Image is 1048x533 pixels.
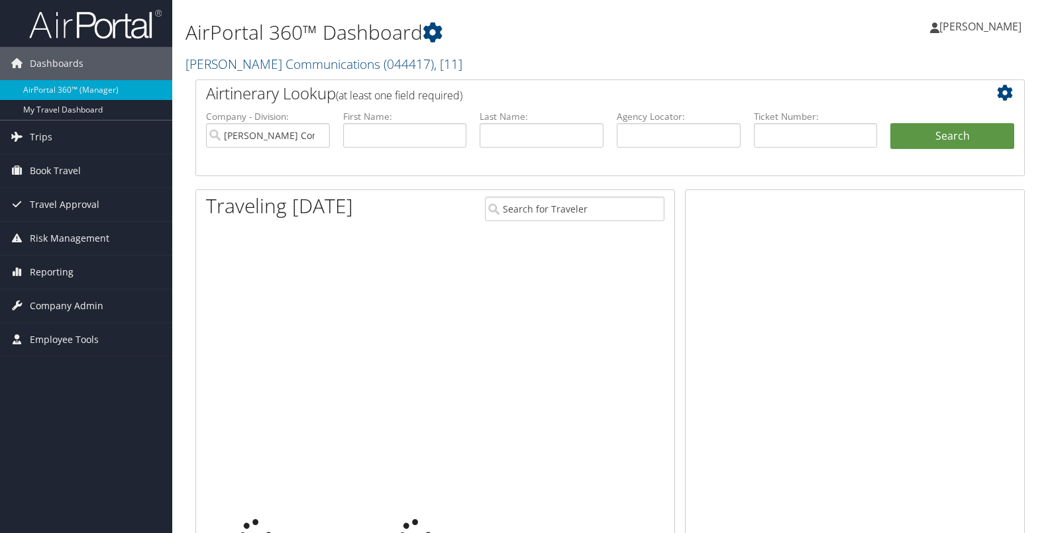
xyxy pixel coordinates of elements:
span: , [ 11 ] [434,55,462,73]
label: Company - Division: [206,110,330,123]
label: Ticket Number: [754,110,878,123]
span: Book Travel [30,154,81,187]
span: Risk Management [30,222,109,255]
h1: AirPortal 360™ Dashboard [185,19,752,46]
span: Reporting [30,256,74,289]
span: [PERSON_NAME] [939,19,1022,34]
span: Dashboards [30,47,83,80]
span: Travel Approval [30,188,99,221]
span: ( 044417 ) [384,55,434,73]
h2: Airtinerary Lookup [206,82,945,105]
span: Trips [30,121,52,154]
span: (at least one field required) [336,88,462,103]
label: Last Name: [480,110,603,123]
a: [PERSON_NAME] [930,7,1035,46]
input: Search for Traveler [485,197,664,221]
h1: Traveling [DATE] [206,192,353,220]
span: Employee Tools [30,323,99,356]
span: Company Admin [30,289,103,322]
label: First Name: [343,110,467,123]
img: airportal-logo.png [29,9,162,40]
a: [PERSON_NAME] Communications [185,55,462,73]
button: Search [890,123,1014,150]
label: Agency Locator: [617,110,741,123]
